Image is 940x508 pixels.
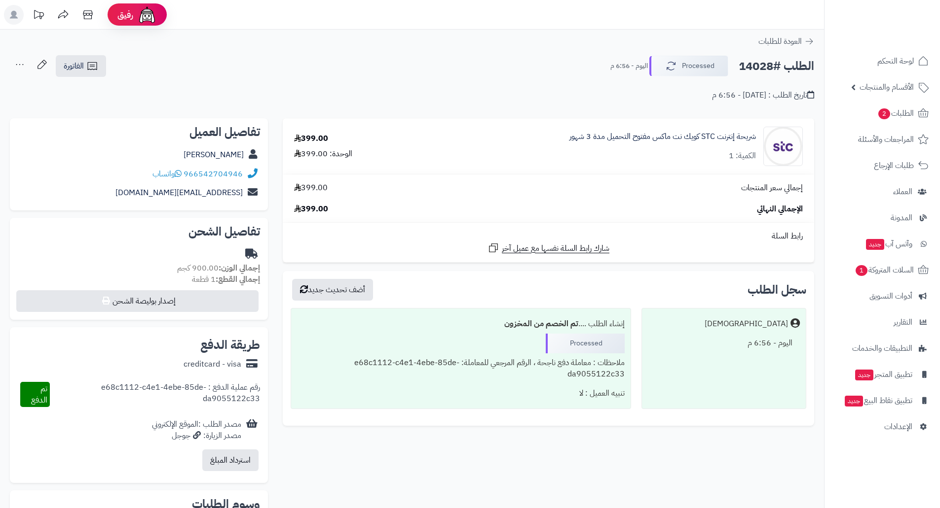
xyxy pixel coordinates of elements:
[184,168,243,180] a: 966542704946
[504,318,578,330] b: تم الخصم من المخزون
[219,262,260,274] strong: إجمالي الوزن:
[294,203,328,215] span: 399.00
[830,128,934,151] a: المراجعات والأسئلة
[488,242,609,254] a: شارك رابط السلة نفسها مع عميل آخر
[64,60,84,72] span: الفاتورة
[869,289,912,303] span: أدوات التسويق
[294,133,328,144] div: 399.00
[830,49,934,73] a: لوحة التحكم
[202,449,259,471] button: استرداد المبلغ
[830,102,934,125] a: الطلبات2
[757,203,803,215] span: الإجمالي النهائي
[830,258,934,282] a: السلات المتروكة1
[546,334,625,353] div: Processed
[287,231,810,242] div: رابط السلة
[117,9,133,21] span: رفيق
[292,279,373,301] button: أضف تحديث جديد
[137,5,157,25] img: ai-face.png
[705,318,788,330] div: [DEMOGRAPHIC_DATA]
[830,415,934,439] a: الإعدادات
[56,55,106,77] a: الفاتورة
[830,206,934,230] a: المدونة
[884,420,912,434] span: الإعدادات
[891,211,912,225] span: المدونة
[18,126,260,138] h2: تفاصيل العميل
[610,61,648,71] small: اليوم - 6:56 م
[177,262,260,274] small: 900.00 كجم
[830,180,934,203] a: العملاء
[502,243,609,254] span: شارك رابط السلة نفسها مع عميل آخر
[152,168,182,180] a: واتساب
[877,106,914,120] span: الطلبات
[649,56,728,76] button: Processed
[878,108,890,119] span: 2
[830,310,934,334] a: التقارير
[830,389,934,412] a: تطبيق نقاط البيعجديد
[739,56,814,76] h2: الطلب #14028
[856,265,867,276] span: 1
[26,5,51,27] a: تحديثات المنصة
[31,383,47,406] span: تم الدفع
[830,363,934,386] a: تطبيق المتجرجديد
[758,35,802,47] span: العودة للطلبات
[297,314,624,334] div: إنشاء الطلب ....
[16,290,259,312] button: إصدار بوليصة الشحن
[830,284,934,308] a: أدوات التسويق
[294,148,352,160] div: الوحدة: 399.00
[893,185,912,199] span: العملاء
[294,182,328,194] span: 399.00
[50,382,261,407] div: رقم عملية الدفع : e68c1112-c4e1-4ebe-85de-da9055122c33
[297,384,624,403] div: تنبيه العميل : لا
[115,187,243,199] a: [EMAIL_ADDRESS][DOMAIN_NAME]
[845,396,863,406] span: جديد
[200,339,260,351] h2: طريقة الدفع
[648,334,800,353] div: اليوم - 6:56 م
[712,90,814,101] div: تاريخ الطلب : [DATE] - 6:56 م
[216,273,260,285] strong: إجمالي القطع:
[874,159,914,172] span: طلبات الإرجاع
[844,394,912,407] span: تطبيق نقاط البيع
[764,127,802,166] img: 1674765483-WhatsApp%20Image%202023-01-26%20at%2011.37.29%20PM-90x90.jpeg
[830,154,934,177] a: طلبات الإرجاع
[741,182,803,194] span: إجمالي سعر المنتجات
[865,237,912,251] span: وآتس آب
[152,430,241,441] div: مصدر الزيارة: جوجل
[152,419,241,441] div: مصدر الطلب :الموقع الإلكتروني
[855,263,914,277] span: السلات المتروكة
[866,239,884,250] span: جديد
[877,54,914,68] span: لوحة التحكم
[184,359,241,370] div: creditcard - visa
[860,80,914,94] span: الأقسام والمنتجات
[192,273,260,285] small: 1 قطعة
[758,35,814,47] a: العودة للطلبات
[297,353,624,384] div: ملاحظات : معاملة دفع ناجحة ، الرقم المرجعي للمعاملة: e68c1112-c4e1-4ebe-85de-da9055122c33
[729,150,756,162] div: الكمية: 1
[18,226,260,237] h2: تفاصيل الشحن
[854,368,912,381] span: تطبيق المتجر
[184,149,244,161] a: [PERSON_NAME]
[830,232,934,256] a: وآتس آبجديد
[569,131,756,142] a: شريحة إنترنت STC كويك نت ماكس مفتوح التحميل مدة 3 شهور
[852,341,912,355] span: التطبيقات والخدمات
[873,28,931,48] img: logo-2.png
[858,133,914,146] span: المراجعات والأسئلة
[894,315,912,329] span: التقارير
[855,370,873,380] span: جديد
[748,284,806,296] h3: سجل الطلب
[830,337,934,360] a: التطبيقات والخدمات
